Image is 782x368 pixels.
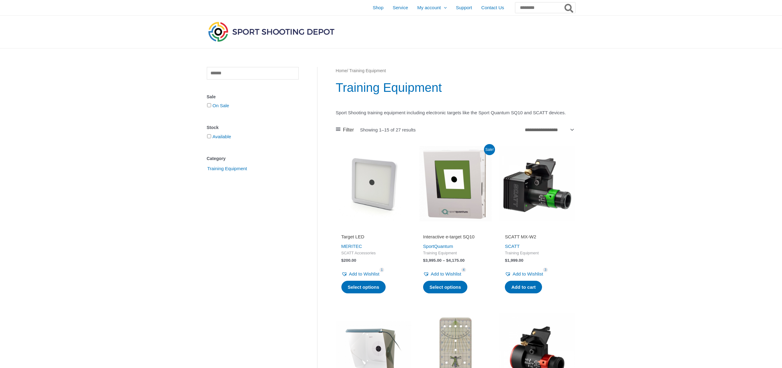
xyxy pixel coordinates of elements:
a: MERITEC [341,244,362,249]
a: Available [213,134,231,139]
input: Available [207,134,211,138]
span: 3 [543,268,548,272]
span: SCATT Accessories [341,251,406,256]
a: Add to cart: “SCATT MX-W2” [505,281,542,294]
a: SportQuantum [423,244,453,249]
nav: Breadcrumb [336,67,575,75]
h2: SCATT MX-W2 [505,234,569,240]
span: Training Equipment [505,251,569,256]
span: Add to Wishlist [513,271,543,276]
h2: Target LED [341,234,406,240]
span: $ [505,258,507,263]
iframe: Customer reviews powered by Trustpilot [505,225,569,233]
span: $ [446,258,449,263]
a: Select options for “Interactive e-target SQ10” [423,281,468,294]
span: 1 [379,268,384,272]
a: Filter [336,125,354,135]
p: Sport Shooting training equipment including electronic targets like the Sport Quantum SQ10 and SC... [336,108,575,117]
h1: Training Equipment [336,79,575,96]
a: SCATT MX-W2 [505,234,569,242]
div: Sale [207,92,299,101]
span: Add to Wishlist [349,271,379,276]
bdi: 1,999.00 [505,258,523,263]
span: – [443,258,445,263]
span: Training Equipment [207,163,248,174]
img: Target LED [336,146,411,221]
img: Sport Shooting Depot [207,20,336,43]
bdi: 3,995.00 [423,258,442,263]
a: Target LED [341,234,406,242]
a: Add to Wishlist [423,270,461,278]
span: $ [341,258,344,263]
a: Add to Wishlist [505,270,543,278]
img: SQ10 Interactive e-target [418,146,493,221]
a: Select options for “Target LED” [341,281,386,294]
div: Stock [207,123,299,132]
iframe: Customer reviews powered by Trustpilot [341,225,406,233]
select: Shop order [523,125,575,135]
span: Add to Wishlist [431,271,461,276]
button: Search [563,2,575,13]
p: Showing 1–15 of 27 results [360,127,416,132]
h2: Interactive e-target SQ10 [423,234,488,240]
a: Training Equipment [207,166,248,171]
img: SCATT MX-W2 (wireless) [499,146,575,221]
a: SCATT [505,244,520,249]
a: Home [336,69,347,73]
span: Training Equipment [423,251,488,256]
a: Add to Wishlist [341,270,379,278]
a: Interactive e-target SQ10 [423,234,488,242]
span: Sale! [484,144,495,155]
div: Category [207,154,299,163]
bdi: 200.00 [341,258,356,263]
iframe: Customer reviews powered by Trustpilot [423,225,488,233]
span: $ [423,258,426,263]
input: On Sale [207,103,211,107]
span: 4 [461,268,466,272]
bdi: 4,175.00 [446,258,465,263]
span: Filter [343,125,354,135]
a: On Sale [213,103,229,108]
